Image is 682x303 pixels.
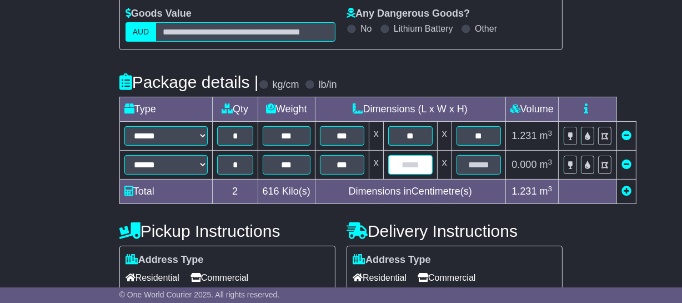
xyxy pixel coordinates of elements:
[119,73,259,91] h4: Package details |
[347,222,563,240] h4: Delivery Instructions
[347,8,470,20] label: Any Dangerous Goods?
[418,269,475,286] span: Commercial
[315,180,505,204] td: Dimensions in Centimetre(s)
[505,97,558,122] td: Volume
[360,23,372,34] label: No
[258,180,315,204] td: Kilo(s)
[353,254,431,266] label: Address Type
[212,180,258,204] td: 2
[273,79,299,91] label: kg/cm
[548,185,553,193] sup: 3
[119,97,212,122] td: Type
[621,186,631,197] a: Add new item
[369,122,383,151] td: x
[540,130,553,141] span: m
[258,97,315,122] td: Weight
[511,186,536,197] span: 1.231
[126,8,192,20] label: Goods Value
[263,186,279,197] span: 616
[126,22,157,42] label: AUD
[119,290,280,299] span: © One World Courier 2025. All rights reserved.
[126,254,204,266] label: Address Type
[511,130,536,141] span: 1.231
[212,97,258,122] td: Qty
[540,159,553,170] span: m
[353,269,407,286] span: Residential
[511,159,536,170] span: 0.000
[126,269,179,286] span: Residential
[437,122,452,151] td: x
[475,23,497,34] label: Other
[315,97,505,122] td: Dimensions (L x W x H)
[369,151,383,180] td: x
[190,269,248,286] span: Commercial
[540,186,553,197] span: m
[621,159,631,170] a: Remove this item
[119,180,212,204] td: Total
[548,158,553,166] sup: 3
[437,151,452,180] td: x
[548,129,553,137] sup: 3
[319,79,337,91] label: lb/in
[394,23,453,34] label: Lithium Battery
[119,222,335,240] h4: Pickup Instructions
[621,130,631,141] a: Remove this item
